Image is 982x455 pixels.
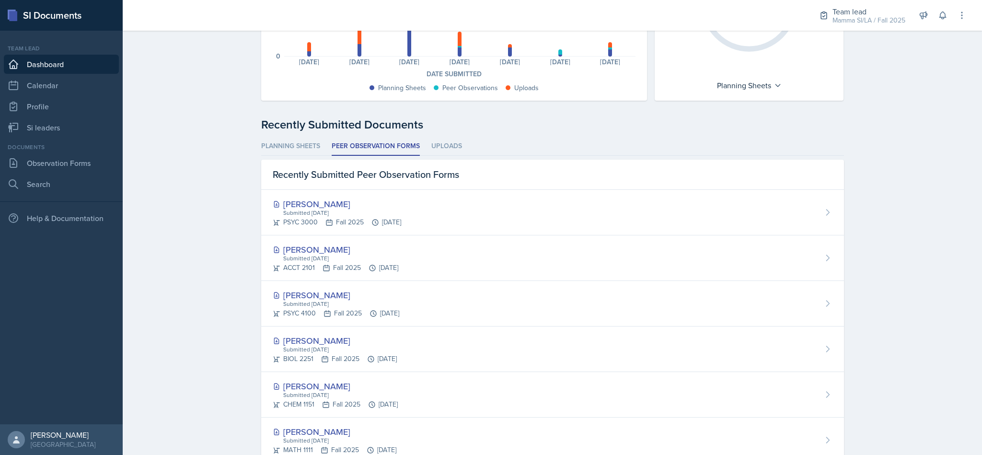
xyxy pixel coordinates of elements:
[435,58,485,65] div: [DATE]
[273,380,398,393] div: [PERSON_NAME]
[4,44,119,53] div: Team lead
[273,289,399,302] div: [PERSON_NAME]
[4,76,119,95] a: Calendar
[585,58,635,65] div: [DATE]
[282,300,399,308] div: Submitted [DATE]
[442,83,498,93] div: Peer Observations
[485,58,535,65] div: [DATE]
[261,116,844,133] div: Recently Submitted Documents
[273,445,396,455] div: MATH 1111 Fall 2025 [DATE]
[514,83,539,93] div: Uploads
[284,58,335,65] div: [DATE]
[282,345,397,354] div: Submitted [DATE]
[4,55,119,74] a: Dashboard
[4,153,119,173] a: Observation Forms
[261,281,844,327] a: [PERSON_NAME] Submitted [DATE] PSYC 4100Fall 2025[DATE]
[261,160,844,190] div: Recently Submitted Peer Observation Forms
[431,137,462,156] li: Uploads
[384,58,435,65] div: [DATE]
[31,430,95,440] div: [PERSON_NAME]
[832,6,905,17] div: Team lead
[4,97,119,116] a: Profile
[273,263,398,273] div: ACCT 2101 Fall 2025 [DATE]
[378,83,426,93] div: Planning Sheets
[273,425,396,438] div: [PERSON_NAME]
[273,243,398,256] div: [PERSON_NAME]
[261,327,844,372] a: [PERSON_NAME] Submitted [DATE] BIOL 2251Fall 2025[DATE]
[261,372,844,418] a: [PERSON_NAME] Submitted [DATE] CHEM 1151Fall 2025[DATE]
[273,334,397,347] div: [PERSON_NAME]
[276,53,280,59] div: 0
[535,58,585,65] div: [DATE]
[273,308,399,318] div: PSYC 4100 Fall 2025 [DATE]
[273,198,401,210] div: [PERSON_NAME]
[261,137,320,156] li: Planning Sheets
[31,440,95,449] div: [GEOGRAPHIC_DATA]
[273,69,635,79] div: Date Submitted
[4,118,119,137] a: Si leaders
[282,436,396,445] div: Submitted [DATE]
[273,217,401,227] div: PSYC 3000 Fall 2025 [DATE]
[4,209,119,228] div: Help & Documentation
[282,391,398,399] div: Submitted [DATE]
[282,209,401,217] div: Submitted [DATE]
[261,190,844,235] a: [PERSON_NAME] Submitted [DATE] PSYC 3000Fall 2025[DATE]
[273,399,398,409] div: CHEM 1151 Fall 2025 [DATE]
[712,78,786,93] div: Planning Sheets
[261,235,844,281] a: [PERSON_NAME] Submitted [DATE] ACCT 2101Fall 2025[DATE]
[273,354,397,364] div: BIOL 2251 Fall 2025 [DATE]
[274,24,280,31] div: 16
[282,254,398,263] div: Submitted [DATE]
[332,137,420,156] li: Peer Observation Forms
[4,175,119,194] a: Search
[832,15,905,25] div: Mamma SI/LA / Fall 2025
[4,143,119,152] div: Documents
[334,58,384,65] div: [DATE]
